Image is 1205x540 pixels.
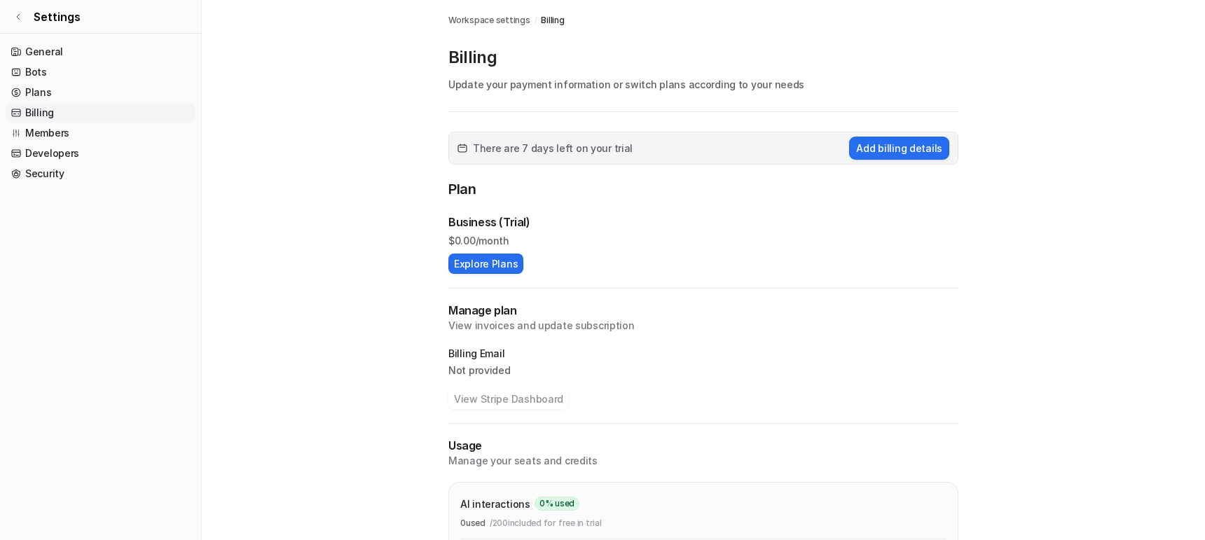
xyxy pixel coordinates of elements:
p: Usage [448,438,958,454]
a: General [6,42,195,62]
p: View invoices and update subscription [448,319,958,333]
p: Manage your seats and credits [448,454,958,468]
p: Billing [448,46,958,69]
a: Members [6,123,195,143]
a: Security [6,164,195,184]
a: Bots [6,62,195,82]
span: 0 % used [535,497,579,511]
a: Developers [6,144,195,163]
button: Explore Plans [448,254,523,274]
p: Billing Email [448,347,958,361]
a: Billing [541,14,564,27]
a: Billing [6,103,195,123]
span: There are 7 days left on your trial [473,141,633,155]
p: $ 0.00/month [448,233,958,248]
p: / 200 included for free in trial [490,517,602,529]
span: Settings [34,8,81,25]
p: Not provided [448,364,958,378]
p: Plan [448,179,958,202]
button: View Stripe Dashboard [448,389,569,409]
img: calender-icon.svg [457,144,467,153]
h2: Manage plan [448,303,958,319]
p: Business (Trial) [448,214,530,230]
span: / [535,14,537,27]
p: 0 used [460,517,486,529]
p: AI interactions [460,497,530,511]
a: Plans [6,83,195,102]
p: Update your payment information or switch plans according to your needs [448,77,958,92]
a: Workspace settings [448,14,530,27]
button: Add billing details [849,137,949,160]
